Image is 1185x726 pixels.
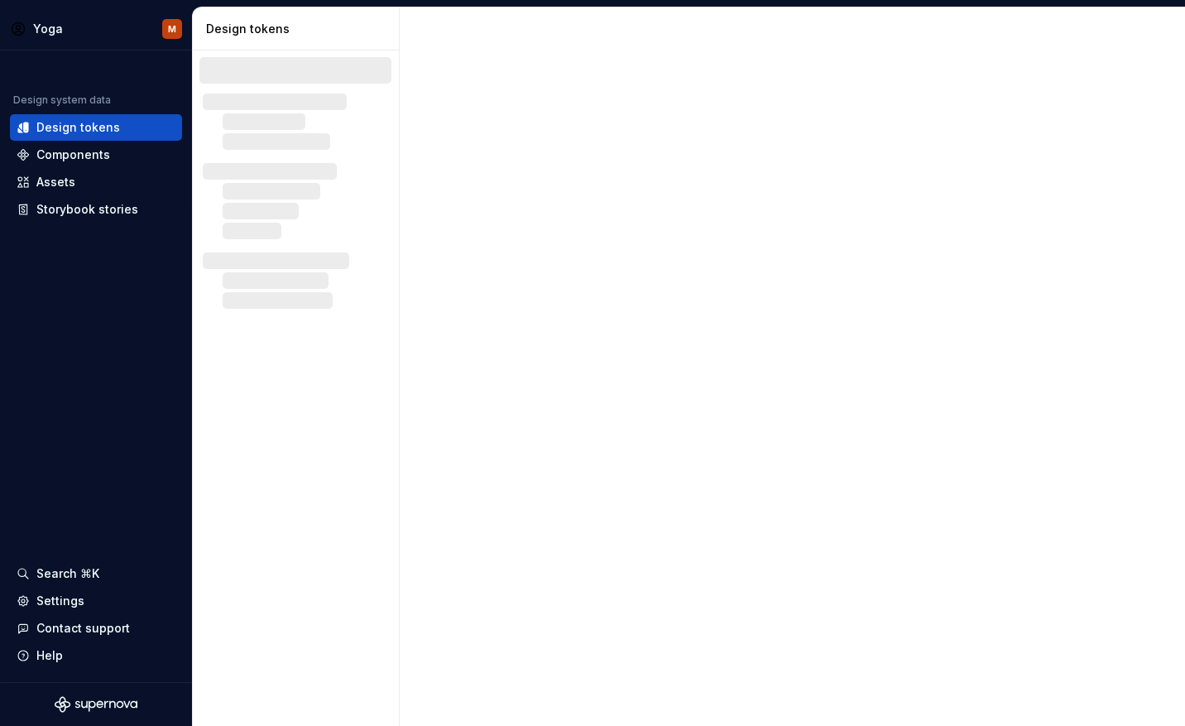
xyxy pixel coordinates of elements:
[36,119,120,136] div: Design tokens
[3,11,189,46] button: YogaM
[36,647,63,664] div: Help
[36,147,110,163] div: Components
[33,21,63,37] div: Yoga
[36,593,84,609] div: Settings
[10,169,182,195] a: Assets
[168,22,176,36] div: M
[36,174,75,190] div: Assets
[13,94,111,107] div: Design system data
[36,565,99,582] div: Search ⌘K
[10,114,182,141] a: Design tokens
[10,588,182,614] a: Settings
[10,560,182,587] button: Search ⌘K
[10,196,182,223] a: Storybook stories
[10,615,182,642] button: Contact support
[10,142,182,168] a: Components
[10,642,182,669] button: Help
[55,696,137,713] svg: Supernova Logo
[36,201,138,218] div: Storybook stories
[206,21,392,37] div: Design tokens
[36,620,130,637] div: Contact support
